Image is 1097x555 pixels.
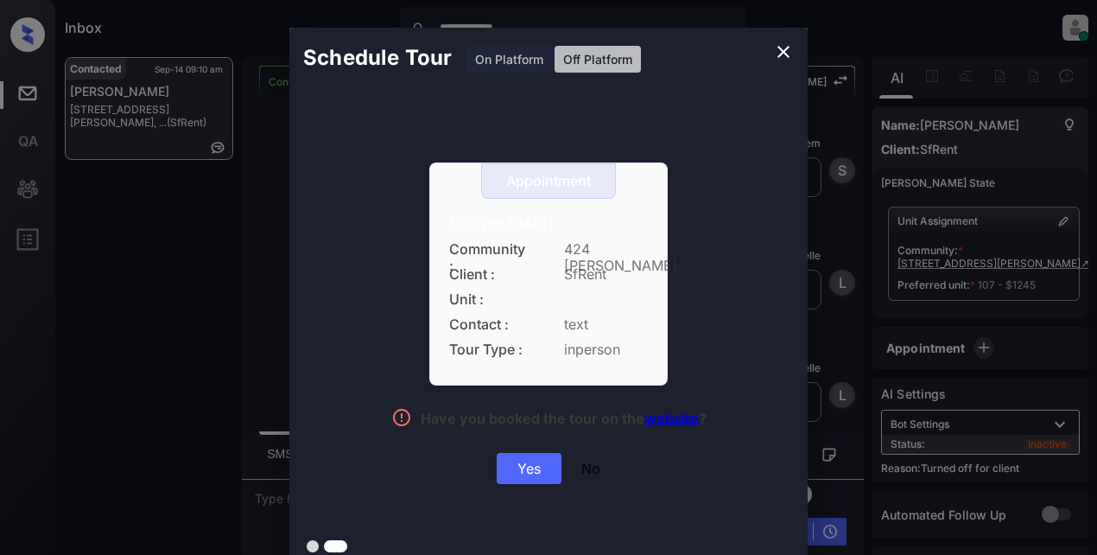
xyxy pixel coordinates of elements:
div: Have you booked the tour on the ? [421,410,707,431]
span: Community : [449,241,527,258]
a: website [644,410,699,427]
button: close [766,35,801,69]
span: SfRent [564,266,648,283]
span: Client : [449,266,527,283]
span: inperson [564,341,648,358]
div: 5:00 pm,[DATE] [449,216,648,233]
span: 424 [PERSON_NAME]... [564,241,648,258]
span: Tour Type : [449,341,527,358]
div: Appointment [482,173,615,189]
span: text [564,316,648,333]
div: Yes [497,453,561,484]
div: No [581,460,600,477]
span: Contact : [449,316,527,333]
span: Unit : [449,291,527,308]
h2: Schedule Tour [289,28,466,88]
